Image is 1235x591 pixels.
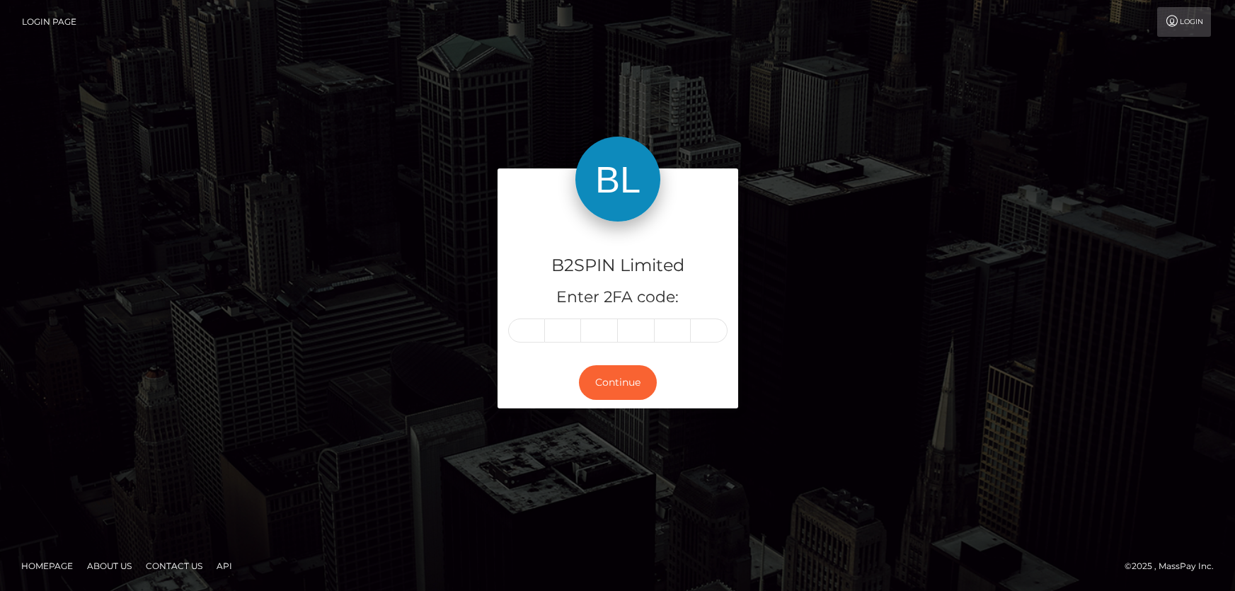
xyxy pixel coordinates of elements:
[1125,558,1224,574] div: © 2025 , MassPay Inc.
[579,365,657,400] button: Continue
[508,253,728,278] h4: B2SPIN Limited
[140,555,208,577] a: Contact Us
[81,555,137,577] a: About Us
[575,137,660,222] img: B2SPIN Limited
[508,287,728,309] h5: Enter 2FA code:
[211,555,238,577] a: API
[16,555,79,577] a: Homepage
[22,7,76,37] a: Login Page
[1157,7,1211,37] a: Login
